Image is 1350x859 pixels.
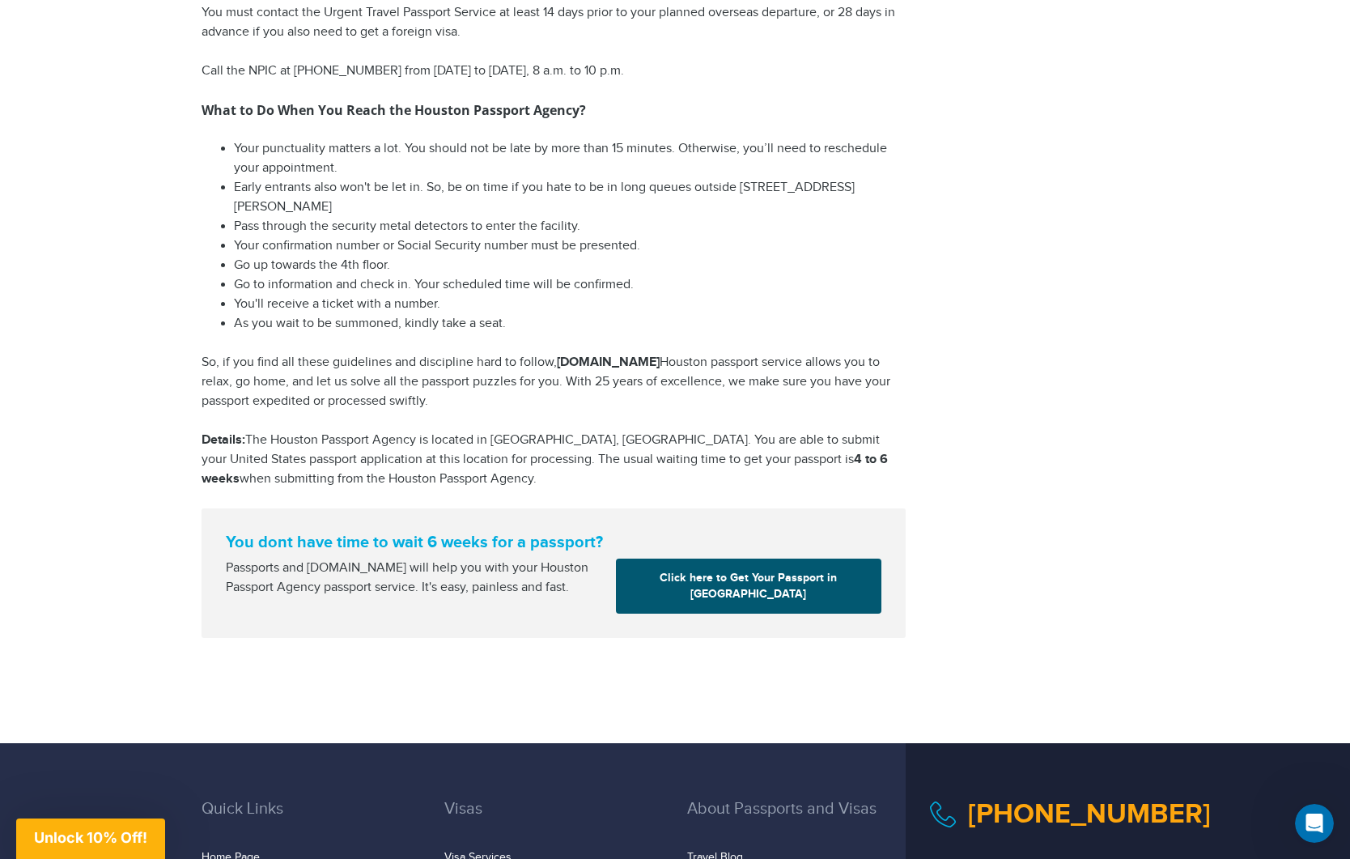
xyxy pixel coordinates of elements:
[16,819,165,859] div: Unlock 10% Off!
[34,829,147,846] span: Unlock 10% Off!
[1295,804,1334,843] iframe: Intercom live chat
[234,236,906,256] li: Your confirmation number or Social Security number must be presented.
[968,797,1211,831] a: [PHONE_NUMBER]
[234,314,906,334] li: As you wait to be summoned, kindly take a seat.
[234,256,906,275] li: Go up towards the 4th floor.
[234,139,906,178] li: Your punctuality matters a lot. You should not be late by more than 15 minutes. Otherwise, you’ll...
[616,559,881,614] a: Click here to Get Your Passport in [GEOGRAPHIC_DATA]
[687,800,906,842] h3: About Passports and Visas
[234,178,906,217] li: Early entrants also won't be let in. So, be on time if you hate to be in long queues outside [STR...
[219,559,609,597] div: Passports and [DOMAIN_NAME] will help you with your Houston Passport Agency passport service. It'...
[557,355,660,370] strong: [DOMAIN_NAME]
[444,800,663,842] h3: Visas
[234,217,906,236] li: Pass through the security metal detectors to enter the facility.
[202,353,906,411] p: So, if you find all these guidelines and discipline hard to follow, Houston passport service allo...
[202,431,906,489] p: The Houston Passport Agency is located in [GEOGRAPHIC_DATA], [GEOGRAPHIC_DATA]. You are able to s...
[226,533,881,552] strong: You dont have time to wait 6 weeks for a passport?
[202,452,888,487] strong: 4 to 6 weeks
[202,101,586,119] strong: What to Do When You Reach the Houston Passport Agency?
[202,432,245,448] strong: Details:
[234,275,906,295] li: Go to information and check in. Your scheduled time will be confirmed.
[234,295,906,314] li: You'll receive a ticket with a number.
[202,62,906,81] p: Call the NPIC at [PHONE_NUMBER] from [DATE] to [DATE], 8 a.m. to 10 p.m.
[202,800,420,842] h3: Quick Links
[202,3,906,42] p: You must contact the Urgent Travel Passport Service at least 14 days prior to your planned overse...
